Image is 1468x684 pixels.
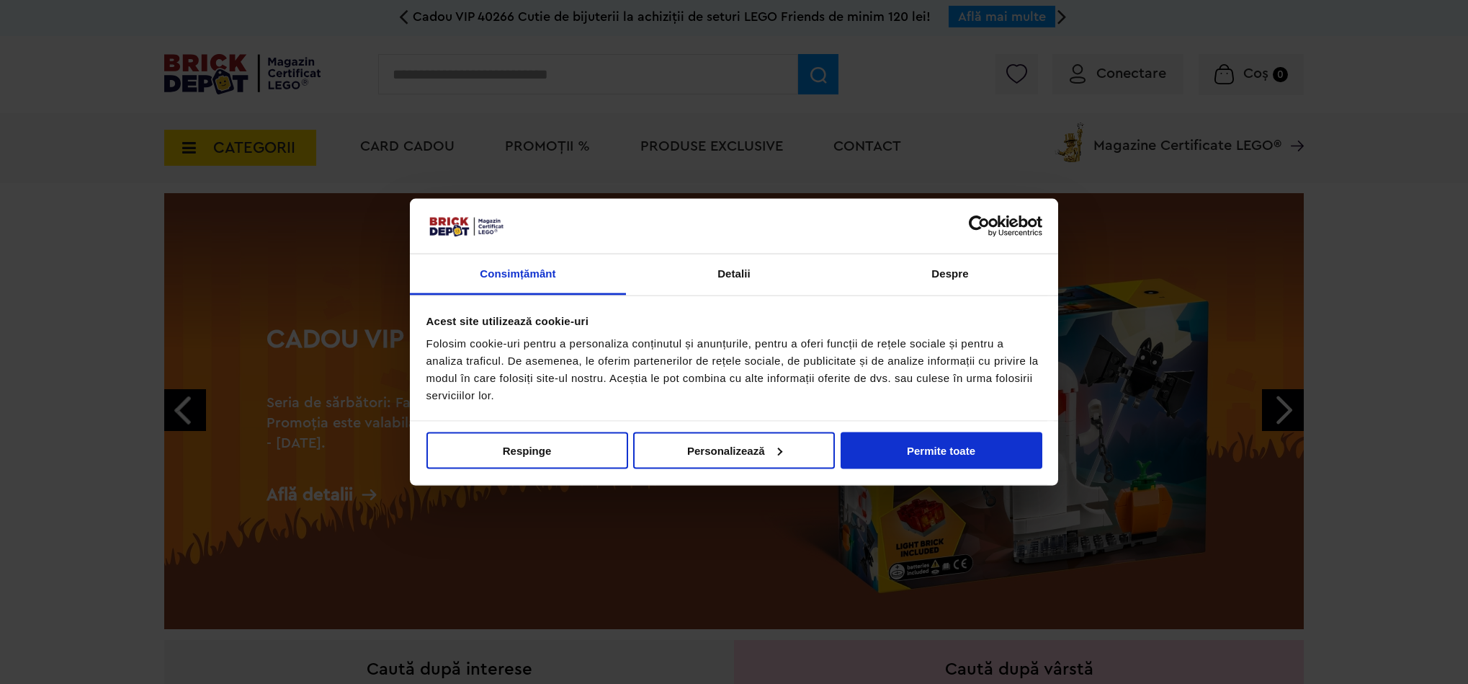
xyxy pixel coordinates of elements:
[633,432,835,468] button: Personalizează
[426,215,506,238] img: siglă
[916,215,1042,236] a: Usercentrics Cookiebot - opens in a new window
[410,254,626,296] a: Consimțământ
[841,432,1042,468] button: Permite toate
[842,254,1058,296] a: Despre
[426,312,1042,329] div: Acest site utilizează cookie-uri
[426,335,1042,404] div: Folosim cookie-uri pentru a personaliza conținutul și anunțurile, pentru a oferi funcții de rețel...
[626,254,842,296] a: Detalii
[426,432,628,468] button: Respinge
